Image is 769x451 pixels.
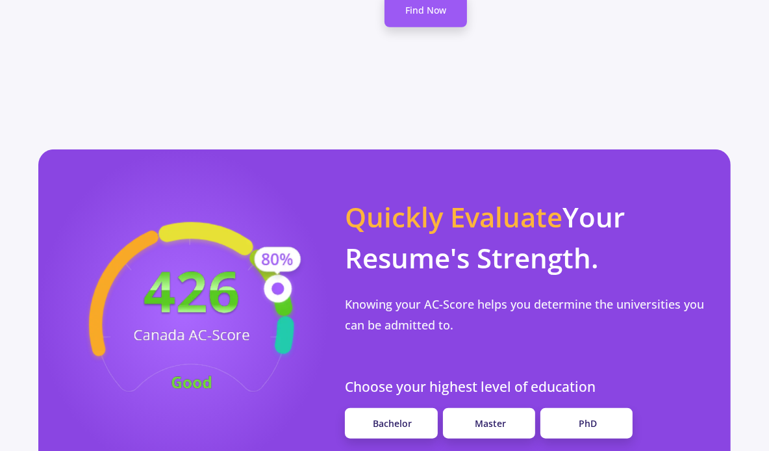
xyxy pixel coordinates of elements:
[373,417,412,430] span: Bachelor
[345,198,562,235] span: Quickly Evaluate
[443,408,535,439] a: Master
[345,377,715,398] p: Choose your highest level of education
[345,408,437,439] a: Bachelor
[345,294,715,336] p: Knowing your AC-Score helps you determine the universities you can be admitted to.
[345,196,715,278] p: Your Resume's Strength.
[579,417,597,430] span: PhD
[40,202,343,422] img: acscore
[475,417,506,430] span: Master
[540,408,633,439] a: PhD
